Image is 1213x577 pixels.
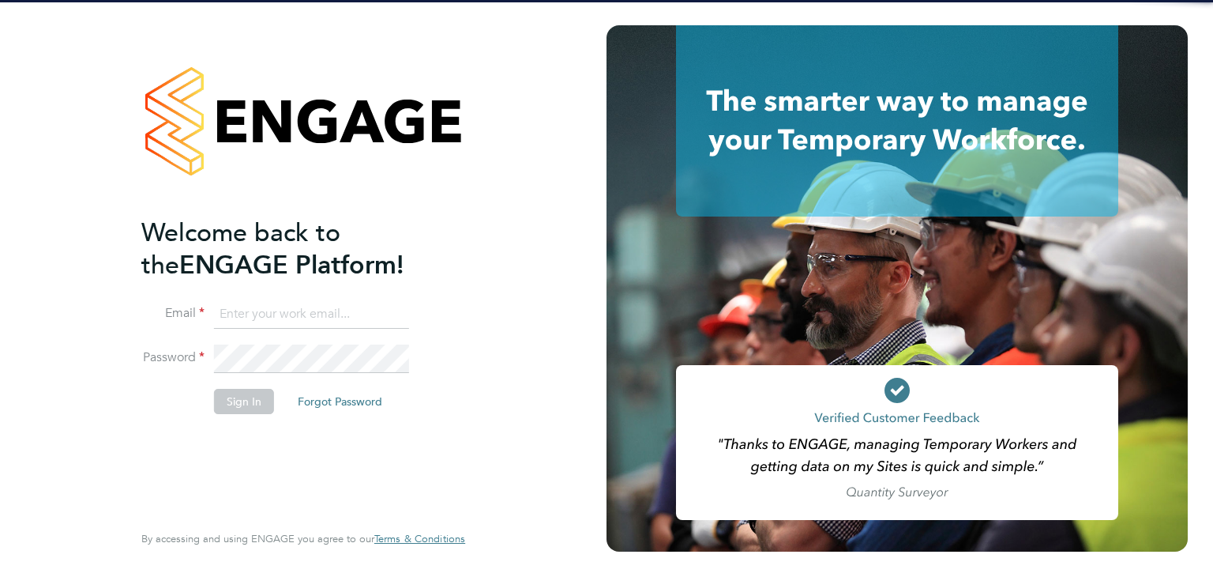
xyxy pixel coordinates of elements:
a: Terms & Conditions [374,533,465,545]
h2: ENGAGE Platform! [141,217,449,281]
label: Password [141,349,205,366]
span: By accessing and using ENGAGE you agree to our [141,532,465,545]
button: Forgot Password [285,389,395,414]
button: Sign In [214,389,274,414]
input: Enter your work email... [214,300,409,329]
span: Welcome back to the [141,217,340,281]
label: Email [141,305,205,322]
